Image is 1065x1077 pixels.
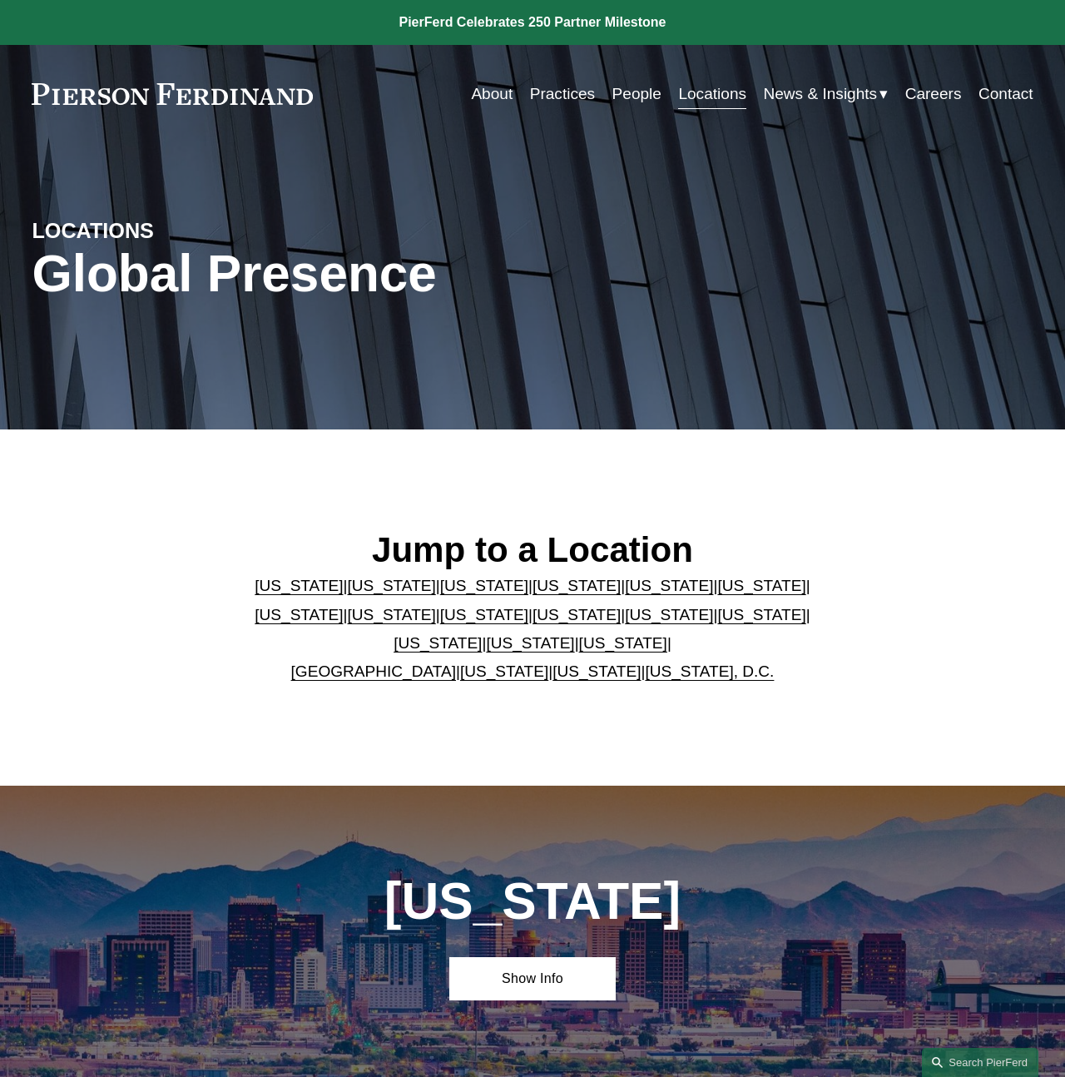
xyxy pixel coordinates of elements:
[348,606,436,623] a: [US_STATE]
[460,663,548,680] a: [US_STATE]
[763,80,877,108] span: News & Insights
[978,78,1033,110] a: Contact
[717,577,805,594] a: [US_STATE]
[678,78,746,110] a: Locations
[291,663,456,680] a: [GEOGRAPHIC_DATA]
[530,78,595,110] a: Practices
[348,577,436,594] a: [US_STATE]
[255,577,343,594] a: [US_STATE]
[763,78,888,110] a: folder dropdown
[32,244,699,303] h1: Global Presence
[240,529,825,571] h2: Jump to a Location
[449,957,617,1000] a: Show Info
[240,572,825,686] p: | | | | | | | | | | | | | | | | | |
[717,606,805,623] a: [US_STATE]
[471,78,513,110] a: About
[579,634,667,652] a: [US_STATE]
[552,663,641,680] a: [US_STATE]
[625,606,713,623] a: [US_STATE]
[440,577,528,594] a: [US_STATE]
[440,606,528,623] a: [US_STATE]
[324,871,741,931] h1: [US_STATE]
[905,78,962,110] a: Careers
[612,78,661,110] a: People
[532,577,621,594] a: [US_STATE]
[394,634,482,652] a: [US_STATE]
[645,663,774,680] a: [US_STATE], D.C.
[255,606,343,623] a: [US_STATE]
[625,577,713,594] a: [US_STATE]
[32,217,282,244] h4: LOCATIONS
[922,1048,1038,1077] a: Search this site
[486,634,574,652] a: [US_STATE]
[532,606,621,623] a: [US_STATE]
